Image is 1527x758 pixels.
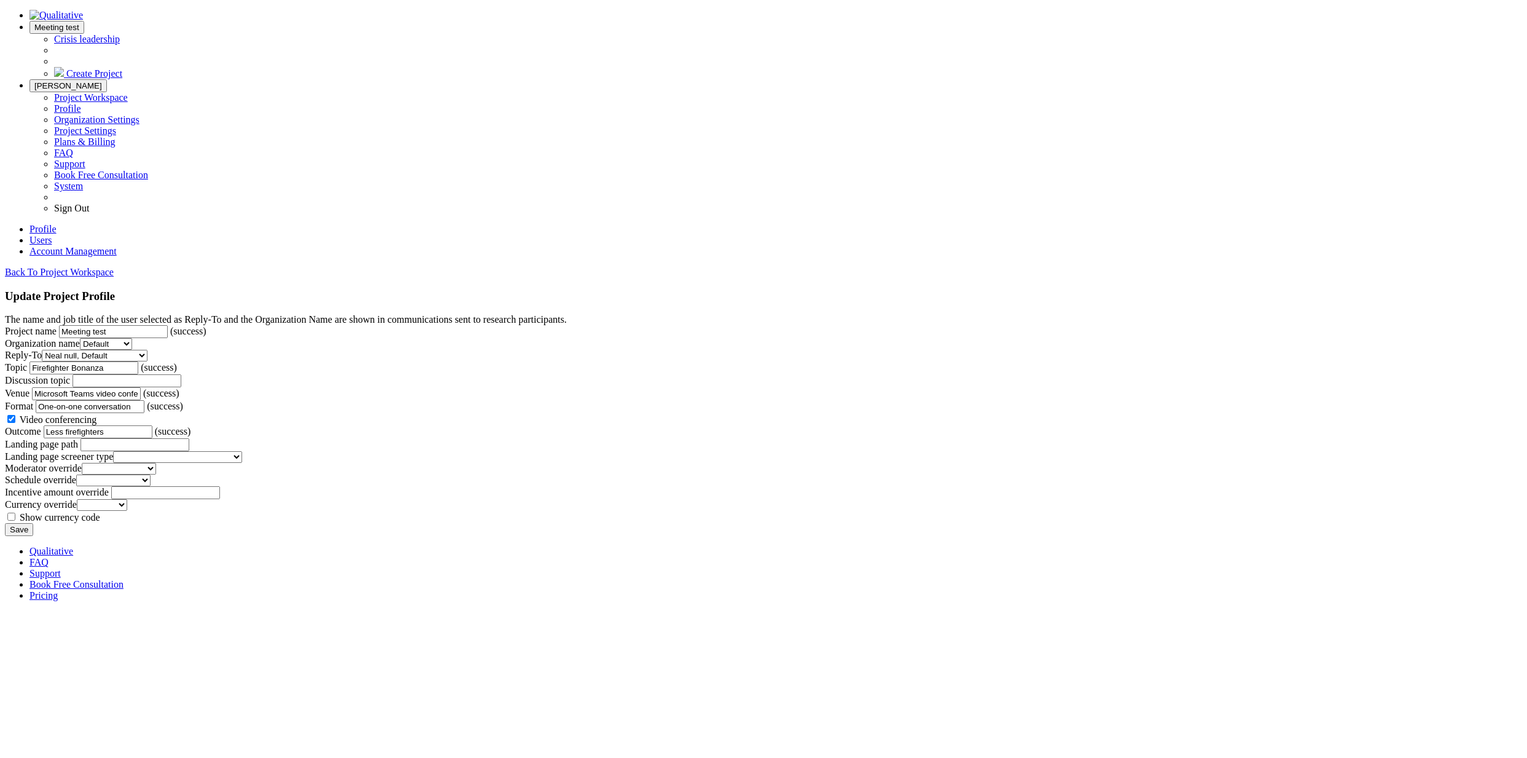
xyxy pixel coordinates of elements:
[54,181,83,191] a: System
[29,568,61,578] a: Support
[5,326,57,336] label: Project name
[141,362,177,373] span: (success)
[5,338,80,349] label: Organization name
[29,235,52,245] a: Users
[29,546,73,556] a: Qualitative
[54,148,73,158] a: FAQ
[29,246,117,256] a: Account Management
[155,426,191,436] span: (success)
[54,34,120,44] a: Crisis leadership
[7,513,15,521] input: Show currency code
[5,475,76,485] label: Schedule override
[5,314,1522,325] div: The name and job title of the user selected as Reply-To and the Organization Name are shown in co...
[29,590,58,601] a: Pricing
[54,125,116,136] a: Project Settings
[54,170,148,180] a: Book Free Consultation
[66,68,122,79] span: Create Project
[29,21,84,34] button: Meeting test
[29,224,57,234] a: Profile
[5,523,33,536] input: Save
[5,463,82,473] label: Moderator override
[54,103,81,114] a: Profile
[5,499,77,510] label: Currency override
[5,375,70,385] label: Discussion topic
[29,10,83,21] img: Qualitative
[5,439,78,449] label: Landing page path
[54,203,89,213] a: Sign Out
[34,81,102,90] span: [PERSON_NAME]
[143,388,179,398] span: (success)
[29,557,49,567] a: FAQ
[5,267,114,277] a: Back To Project Workspace
[29,579,124,590] a: Book Free Consultation
[5,388,29,398] label: Venue
[7,415,15,423] input: Video conferencing
[54,114,139,125] a: Organization Settings
[54,159,85,169] a: Support
[5,290,1522,303] h3: Update Project Profile
[170,326,206,336] span: (success)
[34,23,79,32] span: Meeting test
[20,414,97,425] span: Video conferencing
[54,92,128,103] a: Project Workspace
[5,451,113,462] label: Landing page screener type
[5,487,109,497] label: Incentive amount override
[20,512,100,523] span: Show currency code
[1466,699,1527,758] iframe: Chat Widget
[54,67,64,77] img: plus.svg
[5,362,27,373] label: Topic
[5,426,41,436] label: Outcome
[5,401,33,411] label: Format
[5,350,42,360] label: Reply-To
[54,68,122,79] a: Create Project
[147,401,183,411] span: (success)
[29,79,107,92] button: [PERSON_NAME]
[54,136,116,147] a: Plans & Billing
